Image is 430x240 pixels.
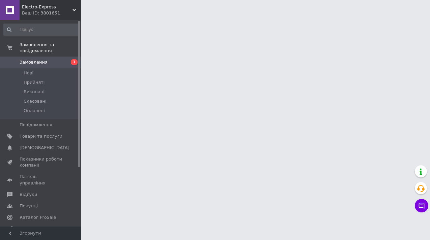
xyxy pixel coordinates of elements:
span: Замовлення [20,59,48,65]
span: Виконані [24,89,45,95]
span: Скасовані [24,98,47,104]
span: Каталог ProSale [20,214,56,220]
span: Відгуки [20,192,37,198]
span: Повідомлення [20,122,52,128]
span: Нові [24,70,33,76]
span: Товари та послуги [20,133,62,139]
span: Панель управління [20,174,62,186]
span: 1 [71,59,78,65]
button: Чат з покупцем [415,199,428,212]
span: Electro-Express [22,4,73,10]
span: Прийняті [24,79,45,85]
input: Пошук [3,24,80,36]
span: [DEMOGRAPHIC_DATA] [20,145,69,151]
span: Оплачені [24,108,45,114]
div: Ваш ID: 3801651 [22,10,81,16]
span: Показники роботи компанії [20,156,62,168]
span: Замовлення та повідомлення [20,42,81,54]
span: Аналітика [20,226,43,232]
span: Покупці [20,203,38,209]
